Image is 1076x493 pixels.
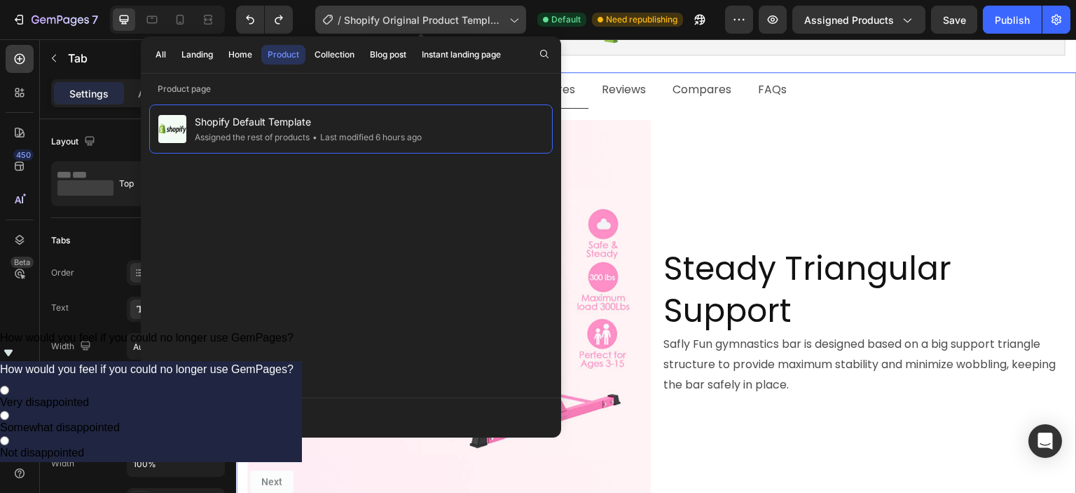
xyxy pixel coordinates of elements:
p: Compares [436,41,495,61]
div: Publish [995,13,1030,27]
div: Collection [315,48,354,61]
button: 7 [6,6,104,34]
div: All [156,48,166,61]
p: Features [290,41,339,61]
button: Landing [175,45,219,65]
span: Shopify Original Product Template [344,13,504,27]
div: Open Intercom Messenger [1028,424,1062,458]
span: Assigned Products [804,13,894,27]
p: Product page [141,82,561,96]
span: / [338,13,341,27]
p: 7 [92,11,98,28]
span: • [312,132,317,142]
button: All [149,45,172,65]
span: Shopify Default Template [195,114,422,130]
div: Tab [18,41,38,53]
div: Instant landing page [422,48,501,61]
div: Landing [181,48,213,61]
div: Assigned the rest of products [195,130,310,144]
div: Text [51,302,69,314]
button: Blog post [364,45,413,65]
p: Advanced [138,86,186,101]
div: 450 [13,149,34,161]
div: Order [51,266,74,279]
span: Save [943,14,966,26]
button: Home [222,45,258,65]
button: Save [931,6,977,34]
div: Last modified 6 hours ago [310,130,422,144]
div: Beta [11,257,34,268]
p: Tab [68,50,187,67]
div: Product [268,48,299,61]
button: Create new page [155,404,547,432]
span: Default [551,13,581,26]
div: Tabs [51,234,70,247]
button: Product [261,45,305,65]
img: gempages_585912775180550859-3bf5f50c-622e-458a-9499-bfdf9122e92e.jpg [11,81,415,485]
button: Publish [983,6,1042,34]
div: Blog post [370,48,406,61]
span: Need republishing [606,13,677,26]
div: Home [228,48,252,61]
div: Top [119,168,205,200]
button: Instant landing page [415,45,507,65]
button: Assigned Products [792,6,925,34]
div: Undo/Redo [236,6,293,34]
p: FAQs [522,41,551,61]
div: Layout [51,133,98,151]
p: Settings [69,86,109,101]
h2: Steady Triangular Support [426,208,829,295]
iframe: Design area [236,39,1076,493]
p: Reviews [366,41,410,61]
button: Collection [308,45,361,65]
p: Safly Fun gymnastics bar is designed based on a big support triangle structure to provide maximum... [427,295,828,356]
